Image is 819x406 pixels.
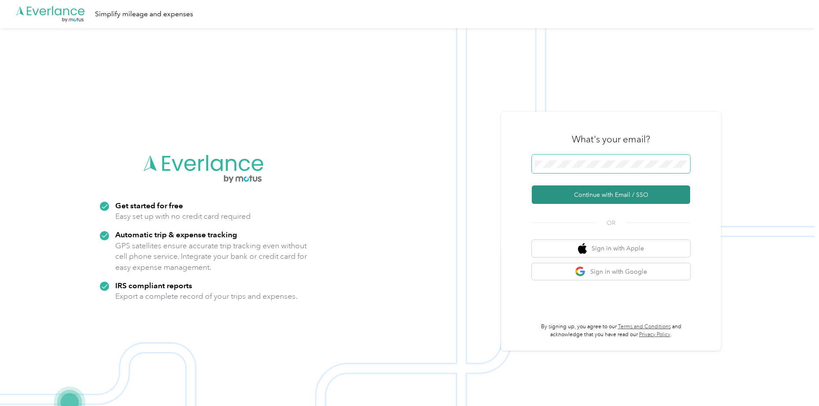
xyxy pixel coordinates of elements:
[618,323,671,330] a: Terms and Conditions
[532,323,690,338] p: By signing up, you agree to our and acknowledge that you have read our .
[115,201,183,210] strong: Get started for free
[532,240,690,257] button: apple logoSign in with Apple
[532,185,690,204] button: Continue with Email / SSO
[596,218,626,228] span: OR
[115,240,307,273] p: GPS satellites ensure accurate trip tracking even without cell phone service. Integrate your bank...
[578,243,587,254] img: apple logo
[115,211,251,222] p: Easy set up with no credit card required
[575,266,586,277] img: google logo
[115,291,297,302] p: Export a complete record of your trips and expenses.
[639,331,670,338] a: Privacy Policy
[115,281,192,290] strong: IRS compliant reports
[95,9,193,20] div: Simplify mileage and expenses
[115,230,237,239] strong: Automatic trip & expense tracking
[532,263,690,280] button: google logoSign in with Google
[572,133,650,145] h3: What's your email?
